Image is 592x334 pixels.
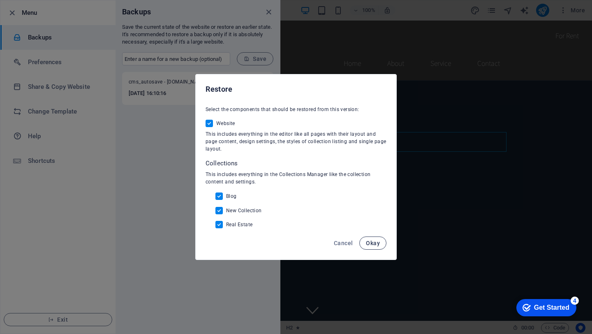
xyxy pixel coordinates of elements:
[206,131,386,152] span: This includes everything in the editor like all pages with their layout and page content, design ...
[226,193,237,199] span: Blog
[331,237,356,250] button: Cancel
[24,9,60,16] div: Get Started
[366,240,380,246] span: Okay
[226,221,252,228] span: Real Estate
[7,4,67,21] div: Get Started 4 items remaining, 20% complete
[19,287,29,289] button: 2
[359,237,386,250] button: Okay
[206,159,386,167] p: Collections
[206,107,359,112] span: Select the components that should be restored from this version:
[61,2,69,10] div: 4
[19,276,29,278] button: 1
[226,207,262,214] span: New Collection
[216,120,235,127] span: Website
[206,84,386,94] h2: Restore
[516,7,553,24] div: For Rent
[19,298,29,300] button: 3
[206,172,370,185] span: This includes everything in the Collections Manager like the collection content and settings.
[334,240,353,246] span: Cancel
